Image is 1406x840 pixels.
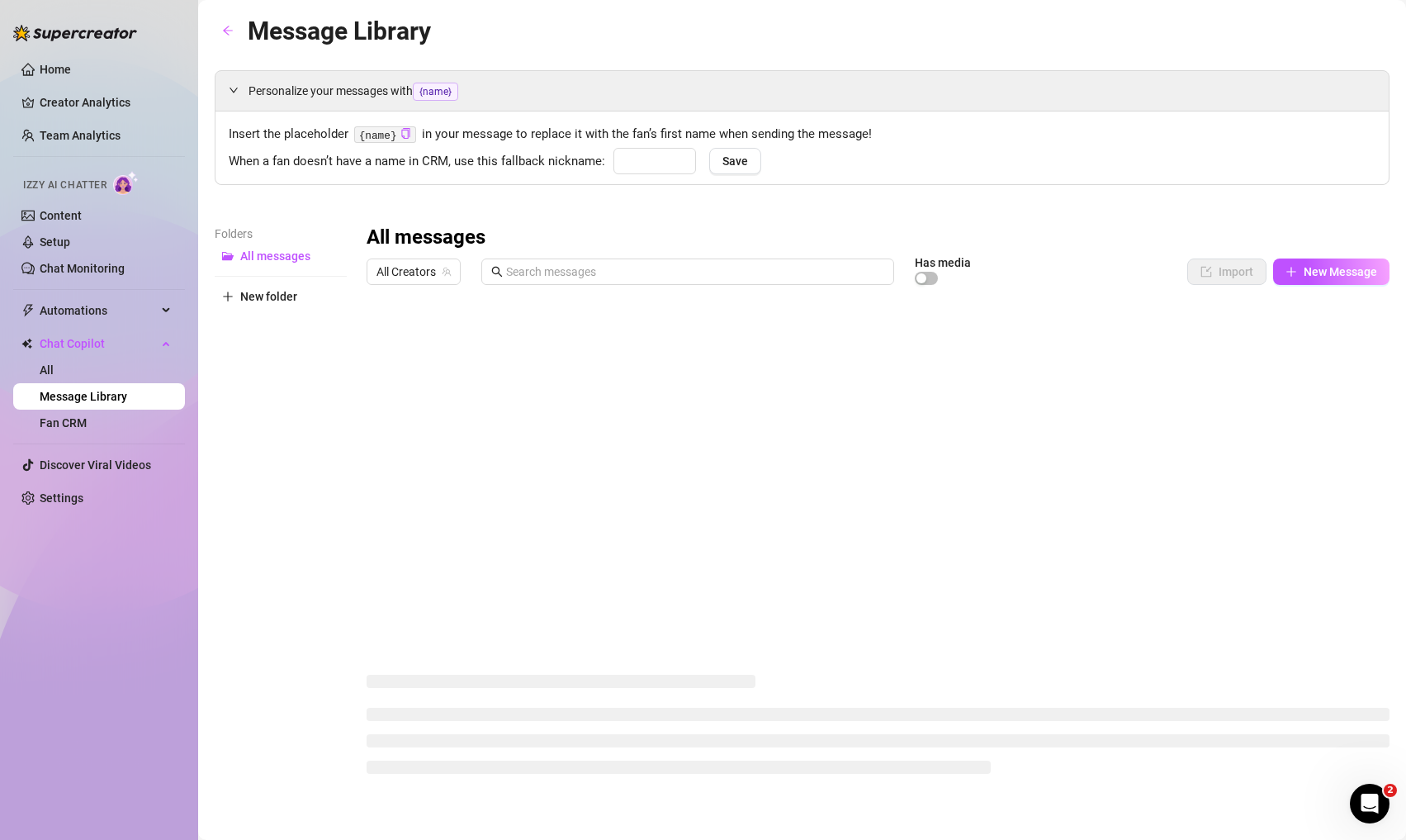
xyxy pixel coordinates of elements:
span: Izzy AI Chatter [23,178,107,193]
a: Creator Analytics [40,89,172,116]
button: Click to Copy [400,128,411,140]
a: Message Library [40,390,127,403]
a: Discover Viral Videos [40,458,151,472]
span: plus [1285,266,1297,278]
span: expanded [229,85,239,95]
article: Folders [215,225,347,243]
button: Save [709,148,761,174]
span: All Creators [376,259,451,284]
a: Team Analytics [40,129,121,142]
img: logo-BBDzfeDw.svg [13,25,137,41]
article: Message Library [248,12,431,50]
div: Personalize your messages with{name} [215,71,1389,111]
input: Search messages [506,263,884,281]
button: New folder [215,283,347,310]
span: Chat Copilot [40,330,157,357]
button: New Message [1273,259,1389,285]
span: Insert the placeholder in your message to replace it with the fan’s first name when sending the m... [229,125,1375,145]
img: Chat Copilot [21,338,32,349]
article: Has media [915,258,971,268]
span: thunderbolt [21,304,35,317]
span: New Message [1304,265,1377,278]
span: 2 [1384,784,1397,797]
span: Personalize your messages with [249,82,1375,101]
span: When a fan doesn’t have a name in CRM, use this fallback nickname: [229,152,605,172]
span: team [442,267,452,277]
span: arrow-left [222,25,234,36]
img: AI Chatter [113,171,139,195]
a: Home [40,63,71,76]
button: All messages [215,243,347,269]
a: Content [40,209,82,222]
span: Save [722,154,748,168]
span: New folder [240,290,297,303]
code: {name} [354,126,416,144]
span: {name} [413,83,458,101]
span: All messages [240,249,310,263]
span: folder-open [222,250,234,262]
a: Chat Monitoring [40,262,125,275]
span: search [491,266,503,278]
span: copy [400,128,411,139]
a: Settings [40,491,83,505]
span: Automations [40,297,157,324]
span: plus [222,291,234,302]
a: Fan CRM [40,416,87,429]
button: Import [1187,259,1266,285]
a: All [40,363,54,377]
iframe: Intercom live chat [1350,784,1389,823]
a: Setup [40,235,70,249]
h3: All messages [367,225,485,251]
